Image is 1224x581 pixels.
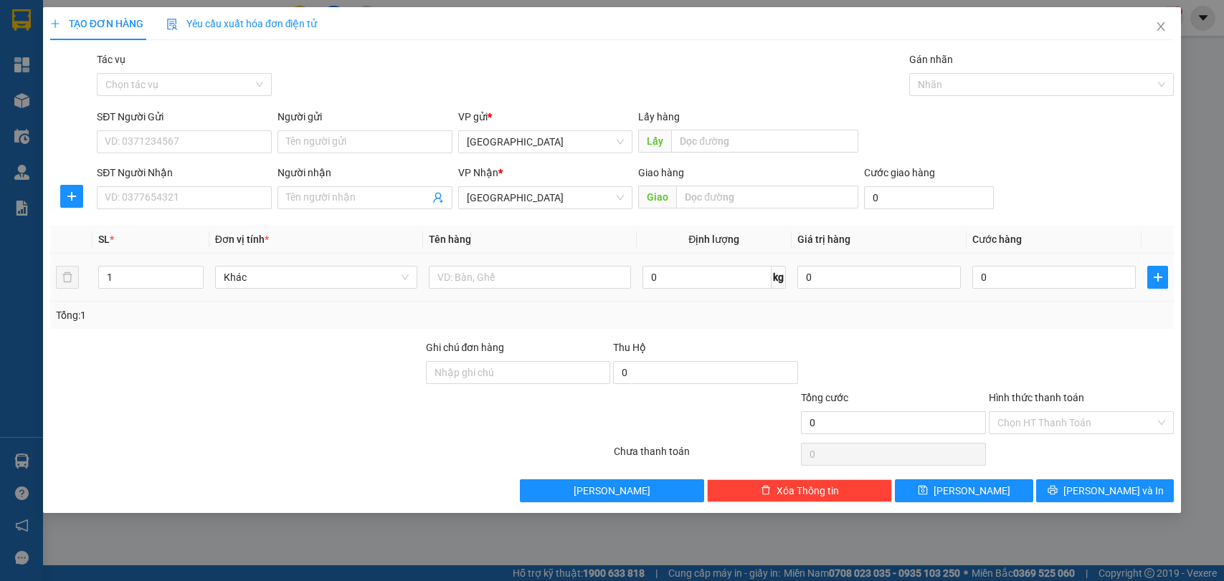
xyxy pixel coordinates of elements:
div: Người nhận [277,165,452,181]
span: [PERSON_NAME] [934,483,1010,499]
button: delete [56,266,79,289]
span: Đơn vị tính [215,234,269,245]
span: Đà Nẵng [467,187,625,208]
span: SL [98,234,110,245]
div: SĐT Người Nhận [97,165,272,181]
input: VD: Bàn, Ghế [429,266,631,289]
button: [PERSON_NAME] [520,479,705,502]
img: icon [166,19,178,30]
button: deleteXóa Thông tin [707,479,892,502]
span: user-add [432,192,444,203]
span: Lấy [638,130,671,153]
span: Lấy hàng [638,111,680,123]
span: plus [61,191,82,202]
span: Khác [224,267,409,288]
button: Close [1141,7,1181,47]
span: Thu Hộ [613,342,646,353]
label: Ghi chú đơn hàng [426,342,505,353]
span: [PERSON_NAME] và In [1063,483,1164,499]
div: Người gửi [277,109,452,125]
span: plus [50,19,60,29]
button: plus [1147,266,1168,289]
label: Cước giao hàng [864,167,935,178]
span: delete [761,485,771,496]
div: Chưa thanh toán [612,443,800,469]
span: Yêu cầu xuất hóa đơn điện tử [166,18,318,29]
input: Cước giao hàng [864,186,994,209]
div: VP gửi [458,109,633,125]
div: Tổng: 1 [56,307,473,323]
button: save[PERSON_NAME] [895,479,1033,502]
span: Giá trị hàng [797,234,850,245]
span: printer [1048,485,1058,496]
button: plus [60,185,83,208]
span: Tổng cước [801,392,848,403]
span: plus [1148,272,1167,283]
div: SĐT Người Gửi [97,109,272,125]
span: [PERSON_NAME] [574,483,650,499]
input: Dọc đường [676,186,858,208]
input: 0 [797,266,961,289]
span: Giao [638,186,676,208]
span: Xóa Thông tin [777,483,839,499]
label: Gán nhãn [909,54,953,65]
span: kg [772,266,786,289]
span: Tên hàng [429,234,471,245]
span: Cước hàng [972,234,1022,245]
button: printer[PERSON_NAME] và In [1036,479,1174,502]
input: Ghi chú đơn hàng [426,361,611,384]
span: VP Nhận [458,167,498,178]
span: Bình Định [467,131,625,153]
span: save [918,485,928,496]
span: Giao hàng [638,167,684,178]
span: close [1155,21,1167,32]
span: TẠO ĐƠN HÀNG [50,18,143,29]
label: Tác vụ [97,54,125,65]
input: Dọc đường [671,130,858,153]
label: Hình thức thanh toán [989,392,1084,403]
span: Định lượng [688,234,739,245]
